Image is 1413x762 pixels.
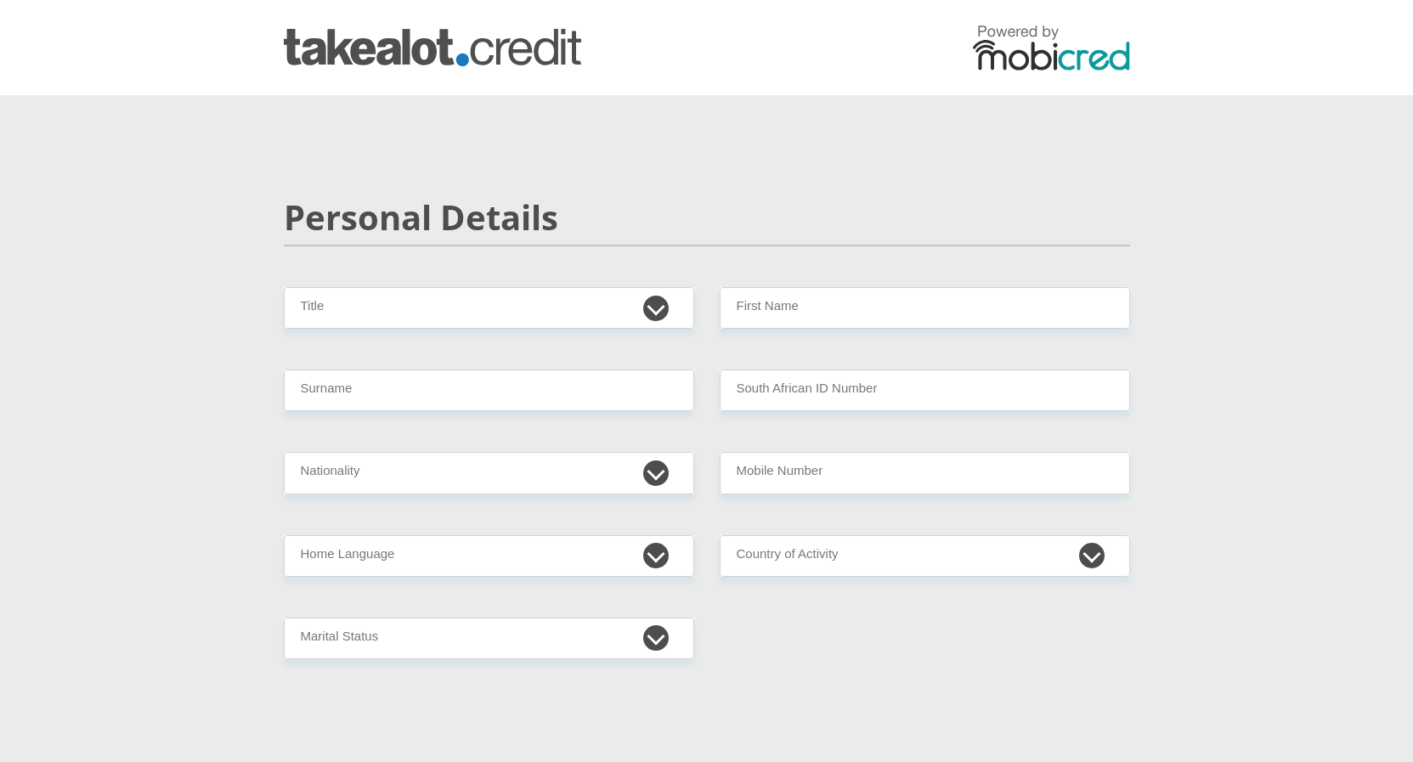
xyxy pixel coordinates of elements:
h2: Personal Details [284,197,1130,238]
img: takealot_credit logo [284,29,581,66]
input: First Name [720,287,1130,329]
input: Surname [284,370,694,411]
input: ID Number [720,370,1130,411]
img: powered by mobicred logo [973,25,1130,71]
input: Contact Number [720,452,1130,494]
